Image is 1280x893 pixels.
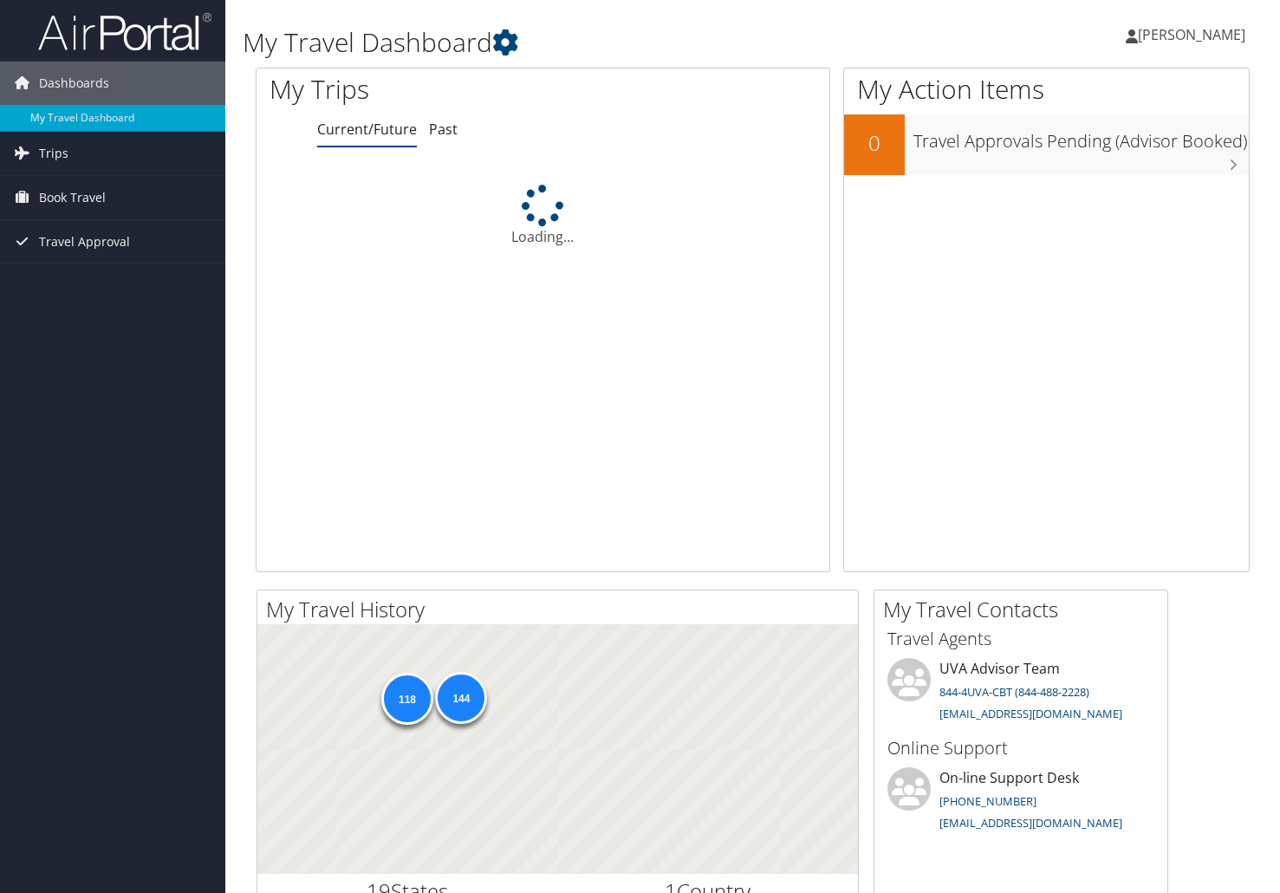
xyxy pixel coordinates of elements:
[887,627,1154,651] h3: Travel Agents
[317,120,417,139] a: Current/Future
[939,815,1122,831] a: [EMAIL_ADDRESS][DOMAIN_NAME]
[887,736,1154,760] h3: Online Support
[380,673,432,725] div: 118
[270,71,577,108] h1: My Trips
[939,793,1036,809] a: [PHONE_NUMBER]
[883,595,1167,624] h2: My Travel Contacts
[939,706,1122,721] a: [EMAIL_ADDRESS][DOMAIN_NAME]
[243,24,923,61] h1: My Travel Dashboard
[939,684,1089,700] a: 844-4UVA-CBT (844-488-2228)
[39,62,109,105] span: Dashboards
[257,185,829,247] div: Loading...
[879,767,1163,838] li: On-line Support Desk
[844,128,905,158] h2: 0
[39,220,130,264] span: Travel Approval
[1138,25,1245,44] span: [PERSON_NAME]
[435,672,487,724] div: 144
[1126,9,1263,61] a: [PERSON_NAME]
[844,71,1249,108] h1: My Action Items
[38,11,211,52] img: airportal-logo.png
[266,595,858,624] h2: My Travel History
[879,658,1163,729] li: UVA Advisor Team
[844,114,1249,175] a: 0Travel Approvals Pending (Advisor Booked)
[39,176,106,219] span: Book Travel
[913,121,1249,153] h3: Travel Approvals Pending (Advisor Booked)
[39,132,68,175] span: Trips
[429,120,458,139] a: Past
